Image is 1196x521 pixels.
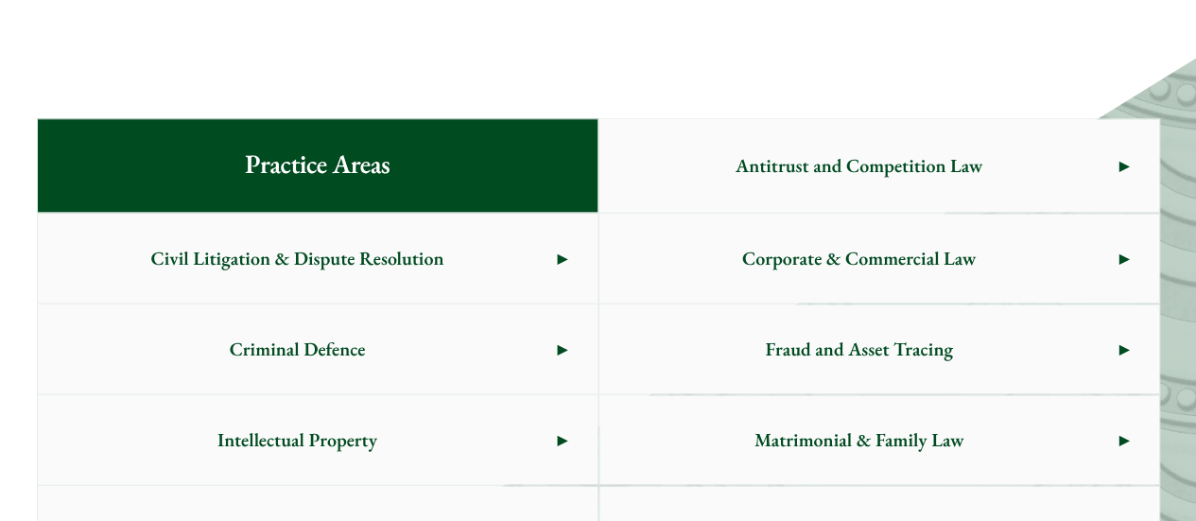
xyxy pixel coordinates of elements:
a: Civil Litigation & Dispute Resolution [38,214,598,303]
a: Corporate & Commercial Law [599,214,1159,303]
span: Antitrust and Competition Law [599,121,1119,210]
a: Antitrust and Competition Law [599,119,1159,212]
span: Criminal Defence [38,304,558,393]
span: Practice Areas [215,119,420,212]
span: Fraud and Asset Tracing [599,304,1119,393]
span: Corporate & Commercial Law [599,214,1119,303]
a: Criminal Defence [38,304,598,393]
a: Matrimonial & Family Law [599,395,1159,484]
span: Intellectual Property [38,395,558,484]
a: Fraud and Asset Tracing [599,304,1159,393]
span: Matrimonial & Family Law [599,395,1119,484]
a: Intellectual Property [38,395,598,484]
span: Civil Litigation & Dispute Resolution [38,214,558,303]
